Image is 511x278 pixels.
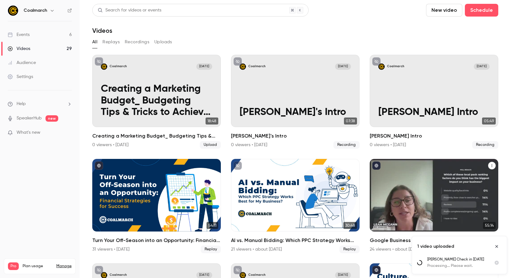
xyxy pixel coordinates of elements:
p: Coalmarch [109,273,127,277]
span: 05:49 [482,118,496,125]
button: Cancel upload [492,258,502,268]
div: Settings [8,74,33,80]
div: Search for videos or events [98,7,161,14]
button: published [372,266,381,274]
button: Recordings [125,37,149,47]
h1: Videos [92,27,112,34]
span: Help [17,101,26,107]
a: SpeakerHub [17,115,42,122]
button: published [372,161,381,170]
p: Coalmarch [387,64,404,69]
p: [PERSON_NAME]'s Intro [240,107,351,118]
span: 55:14 [483,222,496,229]
p: Creating a Marketing Budget_ Budgeting Tips & Tricks to Achieve Your Business Goals [101,83,212,118]
div: 24 viewers • about [DATE] [370,246,422,253]
div: 0 viewers • [DATE] [370,142,406,148]
span: 07:38 [344,118,357,125]
button: Uploads [154,37,172,47]
div: 0 viewers • [DATE] [92,142,129,148]
li: Turn Your Off-Season into an Opportunity: Financial Strategies for Success [92,159,221,253]
li: Alex Intro [370,55,498,149]
span: [DATE] [335,63,351,70]
span: [DATE] [474,63,489,70]
h2: Google Business Profiles: The Do’s, Don’ts, & Biggest Opportunities For Your Business [370,237,498,244]
a: Manage [56,264,72,269]
span: [DATE] [196,63,212,70]
span: Pro [8,262,19,270]
span: Recording [472,141,498,149]
div: 0 viewers • [DATE] [231,142,267,148]
div: 31 viewers • [DATE] [92,246,129,253]
button: unpublished [372,57,381,66]
li: Mark's Intro [231,55,360,149]
img: Coalmarch [8,5,18,16]
li: AI vs. Manual Bidding: Which PPC Strategy Works Best for My Business? [231,159,360,253]
h2: [PERSON_NAME]'s Intro [231,132,360,140]
a: 55:14Google Business Profiles: The Do’s, Don’ts, & Biggest Opportunities For Your Business24 view... [370,159,498,253]
span: What's new [17,129,40,136]
span: Replay [201,246,221,253]
button: unpublished [234,161,242,170]
button: New video [426,4,462,17]
a: Creating a Marketing Budget_ Budgeting Tips & Tricks to Achieve Your Business GoalsCoalmarch[DATE... [92,55,221,149]
span: 54:11 [206,222,218,229]
p: [PERSON_NAME] Check in [DATE] [427,257,486,262]
h2: Turn Your Off-Season into an Opportunity: Financial Strategies for Success [92,237,221,244]
section: Videos [92,4,498,274]
span: Replay [339,246,360,253]
button: unpublished [234,266,242,274]
button: Close uploads list [492,241,502,252]
div: Events [8,32,30,38]
p: [PERSON_NAME] Intro [378,107,490,118]
a: Alex IntroCoalmarch[DATE][PERSON_NAME] Intro05:49[PERSON_NAME] Intro0 viewers • [DATE]Recording [370,55,498,149]
img: Mark's Intro [240,63,246,70]
div: 21 viewers • about [DATE] [231,246,282,253]
h2: Creating a Marketing Budget_ Budgeting Tips & Tricks to Achieve Your Business Goals [92,132,221,140]
a: 30:48AI vs. Manual Bidding: Which PPC Strategy Works Best for My Business?21 viewers • about [DAT... [231,159,360,253]
span: Upload [200,141,221,149]
span: 30:48 [343,222,357,229]
p: Coalmarch [109,64,127,69]
img: Creating a Marketing Budget_ Budgeting Tips & Tricks to Achieve Your Business Goals [101,63,107,70]
button: published [95,161,103,170]
ul: Uploads list [412,257,507,274]
p: Coalmarch [248,273,265,277]
span: new [45,115,58,122]
div: Videos [8,46,30,52]
a: 54:11Turn Your Off-Season into an Opportunity: Financial Strategies for Success31 viewers • [DATE... [92,159,221,253]
span: Plan usage [23,264,52,269]
a: Mark's IntroCoalmarch[DATE][PERSON_NAME]'s Intro07:38[PERSON_NAME]'s Intro0 viewers • [DATE]Recor... [231,55,360,149]
button: All [92,37,97,47]
span: 18:48 [206,118,218,125]
li: Google Business Profiles: The Do’s, Don’ts, & Biggest Opportunities For Your Business [370,159,498,253]
h2: [PERSON_NAME] Intro [370,132,498,140]
div: Audience [8,60,36,66]
button: unpublished [95,57,103,66]
p: 1 video uploaded [417,243,454,250]
button: Replays [102,37,120,47]
h6: Coalmarch [24,7,47,14]
li: Creating a Marketing Budget_ Budgeting Tips & Tricks to Achieve Your Business Goals [92,55,221,149]
p: Processing... Please wait. [427,263,486,269]
h2: AI vs. Manual Bidding: Which PPC Strategy Works Best for My Business? [231,237,360,244]
p: Coalmarch [248,64,265,69]
span: Recording [333,141,360,149]
img: Alex Intro [378,63,385,70]
button: Schedule [465,4,498,17]
li: help-dropdown-opener [8,101,72,107]
button: unpublished [234,57,242,66]
button: unpublished [95,266,103,274]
